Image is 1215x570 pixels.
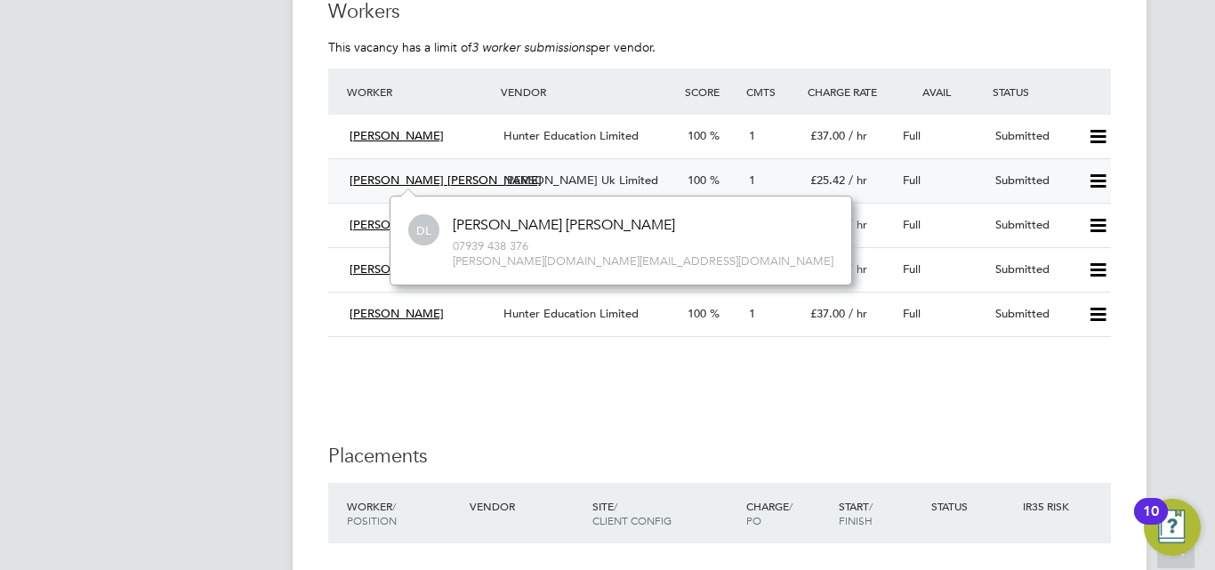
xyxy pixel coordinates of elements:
[496,76,680,108] div: Vendor
[350,306,444,321] span: [PERSON_NAME]
[342,76,496,108] div: Worker
[849,306,867,321] span: / hr
[588,490,742,536] div: Site
[896,76,988,108] div: Avail
[465,490,588,522] div: Vendor
[742,490,834,536] div: Charge
[749,306,755,321] span: 1
[1018,490,1080,522] div: IR35 Risk
[471,39,591,55] em: 3 worker submissions
[988,255,1081,285] div: Submitted
[927,490,1019,522] div: Status
[810,128,845,143] span: £37.00
[988,76,1111,108] div: Status
[903,261,921,277] span: Full
[749,128,755,143] span: 1
[988,122,1081,151] div: Submitted
[328,39,1111,55] p: This vacancy has a limit of per vendor.
[350,173,542,188] span: [PERSON_NAME] [PERSON_NAME]
[350,128,444,143] span: [PERSON_NAME]
[453,254,833,269] span: [PERSON_NAME][DOMAIN_NAME][EMAIL_ADDRESS][DOMAIN_NAME]
[988,211,1081,240] div: Submitted
[350,261,444,277] span: [PERSON_NAME]
[688,306,706,321] span: 100
[688,173,706,188] span: 100
[350,217,444,232] span: [PERSON_NAME]
[834,490,927,536] div: Start
[453,239,833,254] span: 07939 438 376
[1144,499,1201,556] button: Open Resource Center, 10 new notifications
[408,215,439,246] span: DL
[849,128,867,143] span: / hr
[839,499,873,527] span: / Finish
[903,173,921,188] span: Full
[680,76,742,108] div: Score
[503,306,639,321] span: Hunter Education Limited
[328,444,1111,470] h3: Placements
[988,300,1081,329] div: Submitted
[746,499,793,527] span: / PO
[803,76,896,108] div: Charge Rate
[503,128,639,143] span: Hunter Education Limited
[903,306,921,321] span: Full
[1143,511,1159,534] div: 10
[347,499,397,527] span: / Position
[810,306,845,321] span: £37.00
[688,128,706,143] span: 100
[988,166,1081,196] div: Submitted
[810,173,845,188] span: £25.42
[849,261,867,277] span: / hr
[903,217,921,232] span: Full
[503,173,658,188] span: [PERSON_NAME] Uk Limited
[849,173,867,188] span: / hr
[849,217,867,232] span: / hr
[342,490,465,536] div: Worker
[903,128,921,143] span: Full
[592,499,672,527] span: / Client Config
[453,216,675,235] div: [PERSON_NAME] [PERSON_NAME]
[749,173,755,188] span: 1
[742,76,803,108] div: Cmts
